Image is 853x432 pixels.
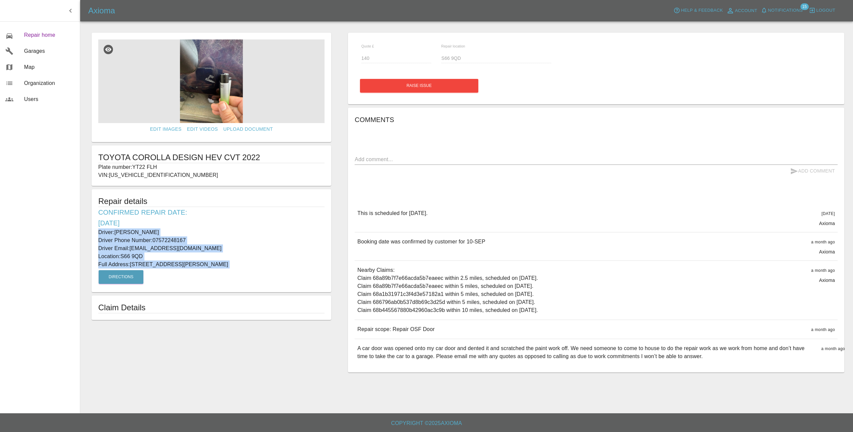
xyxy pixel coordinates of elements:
[800,3,809,10] span: 15
[5,419,848,428] h6: Copyright © 2025 Axioma
[819,277,835,284] p: Axioma
[98,252,325,260] p: Location: S66 9QD
[361,44,374,48] span: Quote £
[98,244,325,252] p: Driver Email: [EMAIL_ADDRESS][DOMAIN_NAME]
[98,260,325,268] p: Full Address: [STREET_ADDRESS][PERSON_NAME]
[184,123,221,135] a: Edit Videos
[725,5,759,16] a: Account
[819,248,835,255] p: Axioma
[24,95,75,103] span: Users
[98,196,325,207] h5: Repair details
[99,270,143,284] button: Directions
[821,346,845,351] span: a month ago
[24,79,75,87] span: Organization
[98,228,325,236] p: Driver: [PERSON_NAME]
[357,238,485,246] p: Booking date was confirmed by customer for 10-SEP
[816,7,835,14] span: Logout
[98,163,325,171] p: Plate number: YT22 FLH
[221,123,275,135] a: Upload Document
[811,268,835,273] span: a month ago
[681,7,723,14] span: Help & Feedback
[24,63,75,71] span: Map
[98,171,325,179] p: VIN: [US_VEHICLE_IDENTIFICATION_NUMBER]
[811,240,835,244] span: a month ago
[735,7,757,15] span: Account
[24,47,75,55] span: Garages
[357,266,538,314] p: Nearby Claims: Claim 68a89b7f7e66acda5b7eaeec within 2.5 miles, scheduled on [DATE]. Claim 68a89b...
[672,5,724,16] button: Help & Feedback
[98,39,325,123] img: d51ce6d4-3ebe-4927-b4db-8e12e31760bb
[819,220,835,227] p: Axioma
[24,31,75,39] span: Repair home
[98,236,325,244] p: Driver Phone Number: 07572248167
[807,5,837,16] button: Logout
[88,5,115,16] h5: Axioma
[822,211,835,216] span: [DATE]
[811,327,835,332] span: a month ago
[357,209,428,217] p: This is scheduled for [DATE].
[147,123,184,135] a: Edit Images
[360,79,478,93] button: Raise issue
[357,344,816,360] p: A car door was opened onto my car door and dented it and scratched the paint work off. We need so...
[768,7,803,14] span: Notifications
[98,302,325,313] h1: Claim Details
[355,114,838,125] h6: Comments
[98,152,325,163] h1: TOYOTA COROLLA DESIGN HEV CVT 2022
[357,325,435,333] p: Repair scope: Repair OSF Door
[98,207,325,228] h6: Confirmed Repair Date: [DATE]
[441,44,465,48] span: Repair location
[759,5,805,16] button: Notifications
